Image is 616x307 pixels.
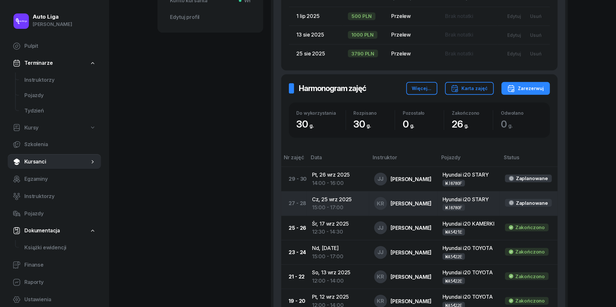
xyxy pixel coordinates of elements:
[8,56,101,71] a: Terminarze
[24,261,96,269] span: Finanse
[530,32,542,38] div: Usuń
[281,191,307,216] td: 27 - 28
[406,82,437,95] button: Więcej...
[8,171,101,187] a: Egzaminy
[24,42,96,50] span: Pulpit
[445,278,462,284] div: WA5422E
[8,154,101,170] a: Kursanci
[307,216,369,240] td: Śr, 17 wrz 2025
[33,20,72,29] div: [PERSON_NAME]
[312,253,364,261] div: 15:00 - 17:00
[24,295,96,304] span: Ustawienia
[508,32,521,38] div: Edytuj
[443,269,495,277] div: Hyundai i20 TOYOTA
[369,153,437,167] th: Instruktor
[281,216,307,240] td: 25 - 26
[297,31,324,38] span: 13 sie 2025
[516,199,548,207] div: Zaplanowane
[507,85,544,92] div: Zarezerwuj
[8,257,101,273] a: Finanse
[391,250,432,255] div: [PERSON_NAME]
[464,122,469,129] small: g.
[8,120,101,135] a: Kursy
[445,254,462,259] div: WA5422E
[391,299,432,304] div: [PERSON_NAME]
[8,189,101,204] a: Instruktorzy
[309,122,314,129] small: g.
[515,248,545,256] div: Zakończono
[24,210,96,218] span: Pojazdy
[8,137,101,152] a: Szkolenia
[377,201,384,206] span: KR
[445,229,462,235] div: WA5421E
[297,50,325,57] span: 25 sie 2025
[19,240,101,255] a: Książki ewidencji
[24,244,96,252] span: Książki ewidencji
[516,174,548,183] div: Zaplanowane
[281,167,307,191] td: 29 - 30
[377,225,384,231] span: JJ
[297,13,320,19] span: 1 lip 2025
[445,50,473,57] span: Brak notatki
[526,30,546,40] button: Usuń
[281,153,307,167] th: Nr zajęć
[515,223,545,232] div: Zakończono
[24,140,96,149] span: Szkolenia
[348,12,376,20] div: 500 PLN
[445,13,473,19] span: Brak notatki
[19,72,101,88] a: Instruktorzy
[443,171,495,179] div: Hyundai i20 STARY
[526,11,546,21] button: Usuń
[515,272,545,281] div: Zakończono
[501,110,542,116] div: Odwołano
[312,203,364,212] div: 15:00 - 17:00
[33,14,72,20] div: Auto Liga
[307,167,369,191] td: Pt, 26 wrz 2025
[297,110,346,116] div: Do wykorzystania
[503,30,526,40] button: Edytuj
[412,85,432,92] div: Więcej...
[443,293,495,301] div: Hyundai i20 TOYOTA
[391,201,432,206] div: [PERSON_NAME]
[8,38,101,54] a: Pulpit
[515,297,545,305] div: Zakończono
[501,118,516,130] span: 0
[391,12,435,21] div: Przelew
[281,240,307,264] td: 23 - 24
[452,110,493,116] div: Zakończono
[443,244,495,253] div: Hyundai i20 TOYOTA
[391,31,435,39] div: Przelew
[354,110,395,116] div: Rozpisano
[24,91,96,100] span: Pojazdy
[391,225,432,230] div: [PERSON_NAME]
[8,275,101,290] a: Raporty
[391,274,432,279] div: [PERSON_NAME]
[348,50,378,57] div: 3790 PLN
[377,176,384,182] span: JJ
[526,48,546,59] button: Usuń
[445,180,462,186] div: WJ8780F
[530,13,542,19] div: Usuń
[312,277,364,285] div: 12:00 - 14:00
[24,107,96,115] span: Tydzień
[377,274,384,279] span: KR
[307,265,369,289] td: So, 13 wrz 2025
[307,153,369,167] th: Data
[443,220,495,228] div: Hyundai i20 KAMERKI
[500,153,557,167] th: Status
[8,206,101,221] a: Pojazdy
[165,10,256,25] a: Edytuj profil
[24,192,96,201] span: Instruktorzy
[24,158,89,166] span: Kursanci
[312,179,364,187] div: 14:00 - 16:00
[443,195,495,204] div: Hyundai i20 STARY
[445,31,473,38] span: Brak notatki
[391,177,432,182] div: [PERSON_NAME]
[299,83,367,94] h2: Harmonogram zajęć
[445,82,494,95] button: Karta zajęć
[452,118,472,130] span: 26
[312,228,364,236] div: 12:30 - 14:30
[170,13,250,21] span: Edytuj profil
[19,88,101,103] a: Pojazdy
[508,51,521,56] div: Edytuj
